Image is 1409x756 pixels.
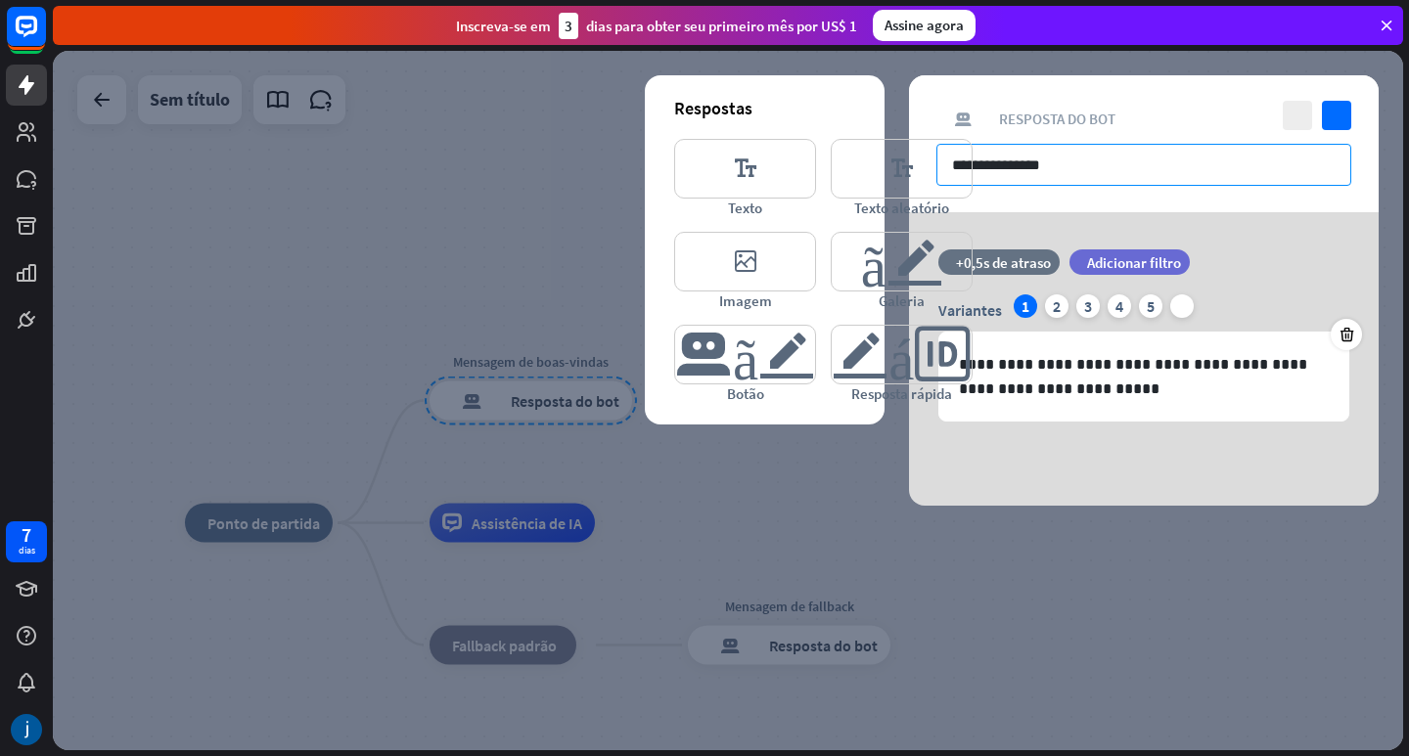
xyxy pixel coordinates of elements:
[19,544,35,556] font: dias
[1087,253,1181,272] font: Adicionar filtro
[938,300,1002,320] font: Variantes
[1084,296,1092,316] font: 3
[16,8,74,67] button: Abra o widget de bate-papo do LiveChat
[999,110,1115,128] font: Resposta do bot
[956,253,1051,272] font: +0,5s de atraso
[832,326,972,383] font: editor_respostas_rápidas
[1115,296,1123,316] font: 4
[854,199,949,217] font: Texto aleatório
[1022,296,1029,316] font: 1
[1053,296,1061,316] font: 2
[1147,296,1155,316] font: 5
[861,233,943,290] font: cartão_do_editor
[456,17,551,35] font: Inscreva-se em
[851,384,952,403] font: Resposta rápida
[879,291,925,310] font: Galeria
[885,16,964,34] font: Assine agora
[936,111,989,128] font: resposta do bot de bloco
[22,522,31,547] font: 7
[586,17,857,35] font: dias para obter seu primeiro mês por US$ 1
[6,521,47,562] a: 7 dias
[565,17,572,35] font: 3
